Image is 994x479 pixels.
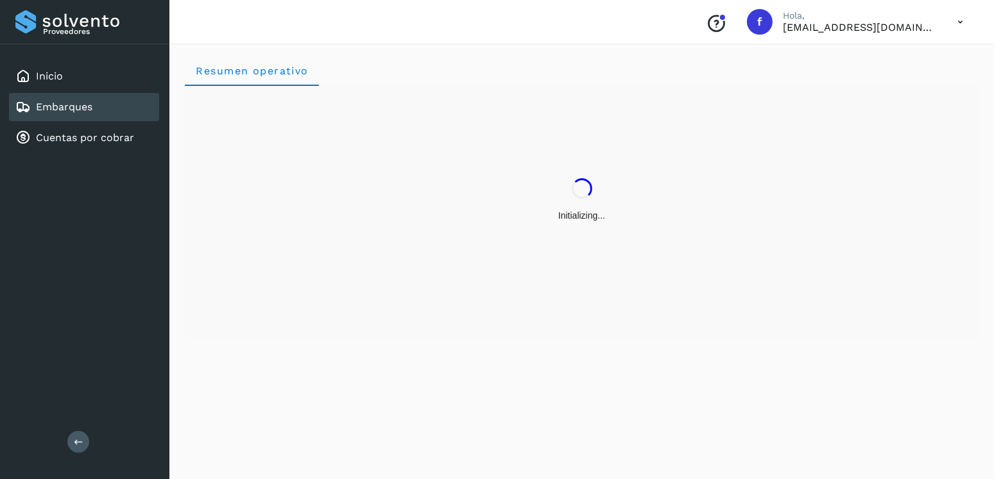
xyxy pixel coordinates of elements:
p: facturacion@expresssanjavier.com [783,21,937,33]
div: Inicio [9,62,159,90]
p: Hola, [783,10,937,21]
span: Resumen operativo [195,65,309,77]
div: Cuentas por cobrar [9,124,159,152]
a: Cuentas por cobrar [36,131,134,144]
p: Proveedores [43,27,154,36]
a: Embarques [36,101,92,113]
a: Inicio [36,70,63,82]
div: Embarques [9,93,159,121]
